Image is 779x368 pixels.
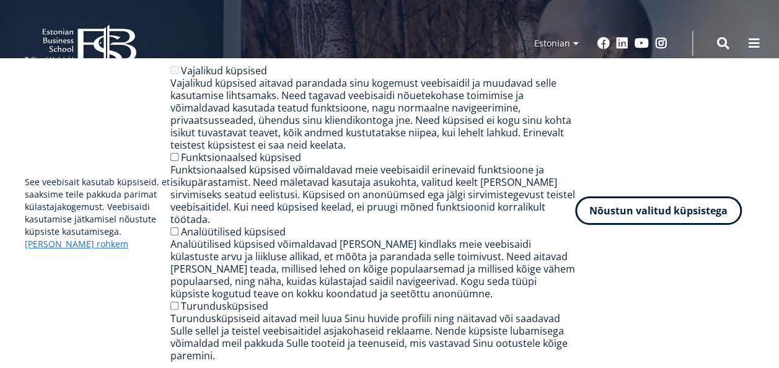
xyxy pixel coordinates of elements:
label: Analüütilised küpsised [181,225,286,239]
label: Turundusküpsised [181,299,268,313]
a: Youtube [635,37,649,50]
button: Nõustun valitud küpsistega [575,196,742,225]
div: Funktsionaalsed küpsised võimaldavad meie veebisaidil erinevaid funktsioone ja isikupärastamist. ... [170,164,575,226]
a: Linkedin [616,37,628,50]
div: Vajalikud küpsised aitavad parandada sinu kogemust veebisaidil ja muudavad selle kasutamise lihts... [170,77,575,151]
div: Turundusküpsiseid aitavad meil luua Sinu huvide profiili ning näitavad või saadavad Sulle sellel ... [170,312,575,362]
a: Instagram [655,37,667,50]
label: Vajalikud küpsised [181,64,267,77]
label: Funktsionaalsed küpsised [181,151,301,164]
a: [PERSON_NAME] rohkem [25,238,128,250]
div: Analüütilised küpsised võimaldavad [PERSON_NAME] kindlaks meie veebisaidi külastuste arvu ja liik... [170,238,575,300]
p: See veebisait kasutab küpsiseid, et saaksime teile pakkuda parimat külastajakogemust. Veebisaidi ... [25,176,170,250]
a: Facebook [597,37,610,50]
